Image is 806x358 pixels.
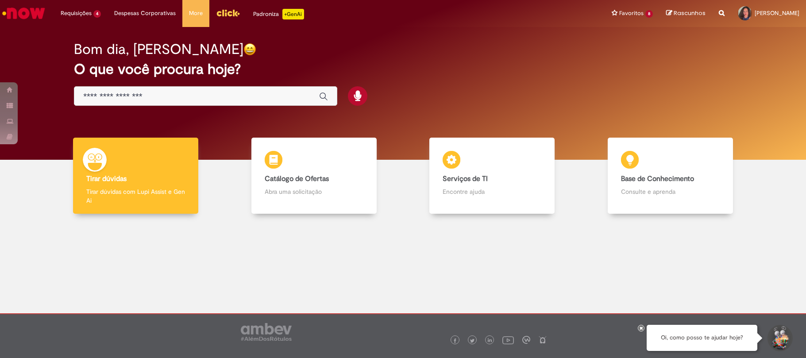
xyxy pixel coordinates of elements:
[666,9,706,18] a: Rascunhos
[755,9,799,17] span: [PERSON_NAME]
[619,9,644,18] span: Favoritos
[189,9,203,18] span: More
[282,9,304,19] p: +GenAi
[766,325,793,351] button: Iniciar Conversa de Suporte
[265,187,363,196] p: Abra uma solicitação
[502,334,514,346] img: logo_footer_youtube.png
[86,187,185,205] p: Tirar dúvidas com Lupi Assist e Gen Ai
[74,42,243,57] h2: Bom dia, [PERSON_NAME]
[581,138,760,214] a: Base de Conhecimento Consulte e aprenda
[74,62,732,77] h2: O que você procura hoje?
[443,174,488,183] b: Serviços de TI
[114,9,176,18] span: Despesas Corporativas
[470,339,474,343] img: logo_footer_twitter.png
[241,323,292,341] img: logo_footer_ambev_rotulo_gray.png
[93,10,101,18] span: 4
[645,10,653,18] span: 8
[1,4,46,22] img: ServiceNow
[253,9,304,19] div: Padroniza
[488,338,492,343] img: logo_footer_linkedin.png
[403,138,582,214] a: Serviços de TI Encontre ajuda
[539,336,547,344] img: logo_footer_naosei.png
[621,187,720,196] p: Consulte e aprenda
[265,174,329,183] b: Catálogo de Ofertas
[522,336,530,344] img: logo_footer_workplace.png
[647,325,757,351] div: Oi, como posso te ajudar hoje?
[216,6,240,19] img: click_logo_yellow_360x200.png
[674,9,706,17] span: Rascunhos
[443,187,541,196] p: Encontre ajuda
[61,9,92,18] span: Requisições
[86,174,127,183] b: Tirar dúvidas
[225,138,403,214] a: Catálogo de Ofertas Abra uma solicitação
[243,43,256,56] img: happy-face.png
[46,138,225,214] a: Tirar dúvidas Tirar dúvidas com Lupi Assist e Gen Ai
[621,174,694,183] b: Base de Conhecimento
[453,339,457,343] img: logo_footer_facebook.png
